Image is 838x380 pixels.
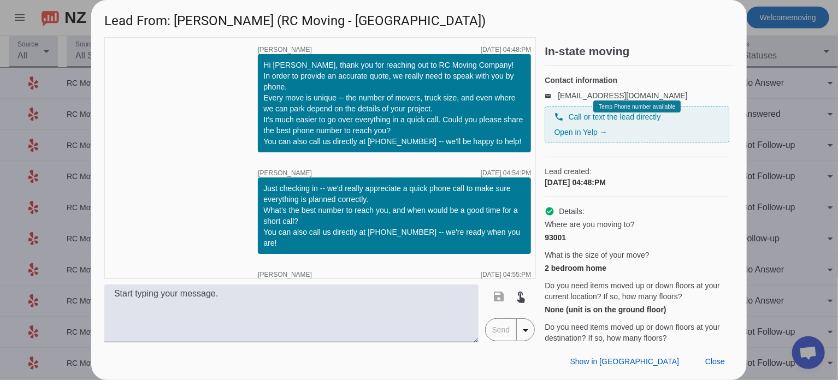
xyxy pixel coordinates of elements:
div: [DATE] 04:55:PM [481,271,531,278]
mat-icon: phone [554,112,564,122]
a: [EMAIL_ADDRESS][DOMAIN_NAME] [558,91,687,100]
span: Call or text the lead directly [568,111,660,122]
span: Close [705,357,725,366]
span: Details: [559,206,585,217]
div: None (unit is on the ground floor) [545,304,729,315]
h2: In-state moving [545,46,734,57]
span: Where are you moving to? [545,219,634,230]
span: [PERSON_NAME] [258,271,312,278]
span: [PERSON_NAME] [258,46,312,53]
div: Hi [PERSON_NAME], thank you for reaching out to RC Moving Company! In order to provide an accurat... [263,60,526,147]
mat-icon: touch_app [515,290,528,303]
div: [DATE] 04:48:PM [545,177,729,188]
mat-icon: arrow_drop_down [519,324,532,337]
button: Show in [GEOGRAPHIC_DATA] [562,352,688,371]
div: [DATE] 04:48:PM [481,46,531,53]
mat-icon: check_circle [545,206,554,216]
span: Do you need items moved up or down floors at your destination? If so, how many floors? [545,322,729,343]
span: Do you need items moved up or down floors at your current location? If so, how many floors? [545,280,729,302]
div: 93001 [545,232,729,243]
h4: Contact information [545,75,729,86]
span: What is the size of your move? [545,250,649,260]
button: Close [697,352,734,371]
div: [DATE] 04:54:PM [481,170,531,176]
a: Open in Yelp → [554,128,607,136]
mat-icon: email [545,93,558,98]
span: Temp Phone number available [599,104,675,110]
div: Just checking in -- we'd really appreciate a quick phone call to make sure everything is planned ... [263,183,526,248]
div: 2 bedroom home [545,263,729,274]
span: Show in [GEOGRAPHIC_DATA] [570,357,679,366]
span: Lead created: [545,166,729,177]
span: [PERSON_NAME] [258,170,312,176]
